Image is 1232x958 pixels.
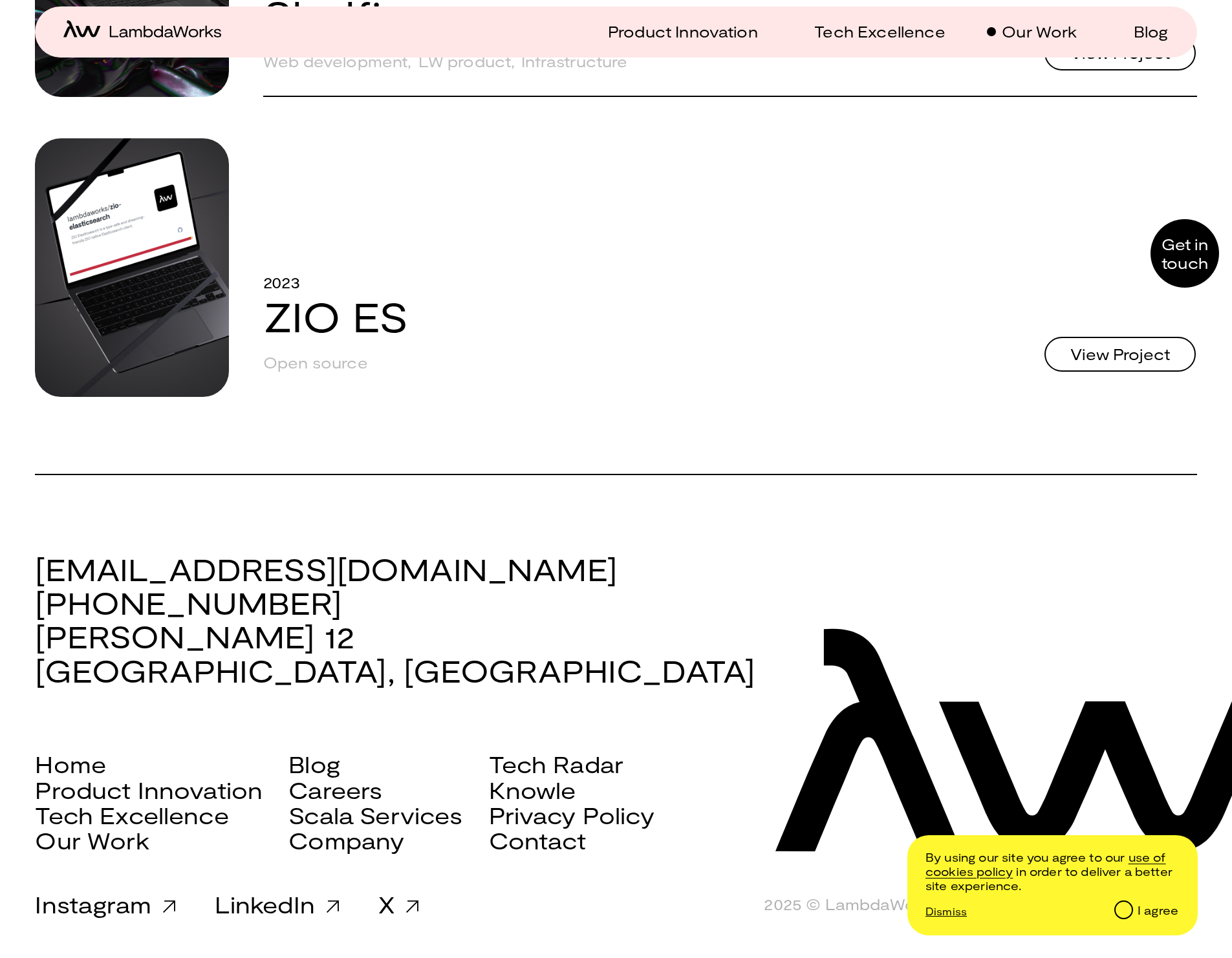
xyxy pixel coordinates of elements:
a: Blog [1118,22,1169,41]
span: View Project [1070,346,1170,362]
a: Scala Services [288,802,462,827]
a: Tech Radar [489,751,624,776]
a: Careers [288,777,382,802]
a: Home [35,751,106,776]
div: Open source [263,354,368,372]
p: Our Work [1002,22,1077,41]
div: I agree [1138,904,1178,918]
a: Blog [288,751,340,776]
a: ZIO ES [263,291,408,341]
a: Contact [489,827,587,853]
p: Tech Excellence [814,22,945,41]
a: home-icon [63,20,221,43]
p: Product Innovation [608,22,758,41]
a: Knowle [489,777,576,802]
p: By using our site you agree to our in order to deliver a better site experience. [925,851,1178,893]
a: Company [288,827,404,853]
a: /cookie-and-privacy-policy [925,850,1166,878]
button: View Project [1044,337,1196,372]
a: LinkedIn [215,890,340,918]
a: Our Work [35,827,149,853]
a: Our Work [986,22,1077,41]
a: Instagram [35,890,176,918]
div: 2023 [263,274,408,292]
span: 2025 © LambdaWorks d.o.o. [764,895,987,914]
p: Blog [1134,22,1169,41]
a: Product Innovation [592,22,758,41]
h3: [EMAIL_ADDRESS][DOMAIN_NAME] [PHONE_NUMBER] [PERSON_NAME] 12 [GEOGRAPHIC_DATA], [GEOGRAPHIC_DATA] [35,552,1196,688]
a: X [378,890,419,918]
a: Privacy Policy [489,802,654,827]
a: Tech Excellence [35,802,228,827]
a: Tech Excellence [799,22,945,41]
a: Product Innovation [35,777,263,802]
p: Dismiss [925,905,967,917]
